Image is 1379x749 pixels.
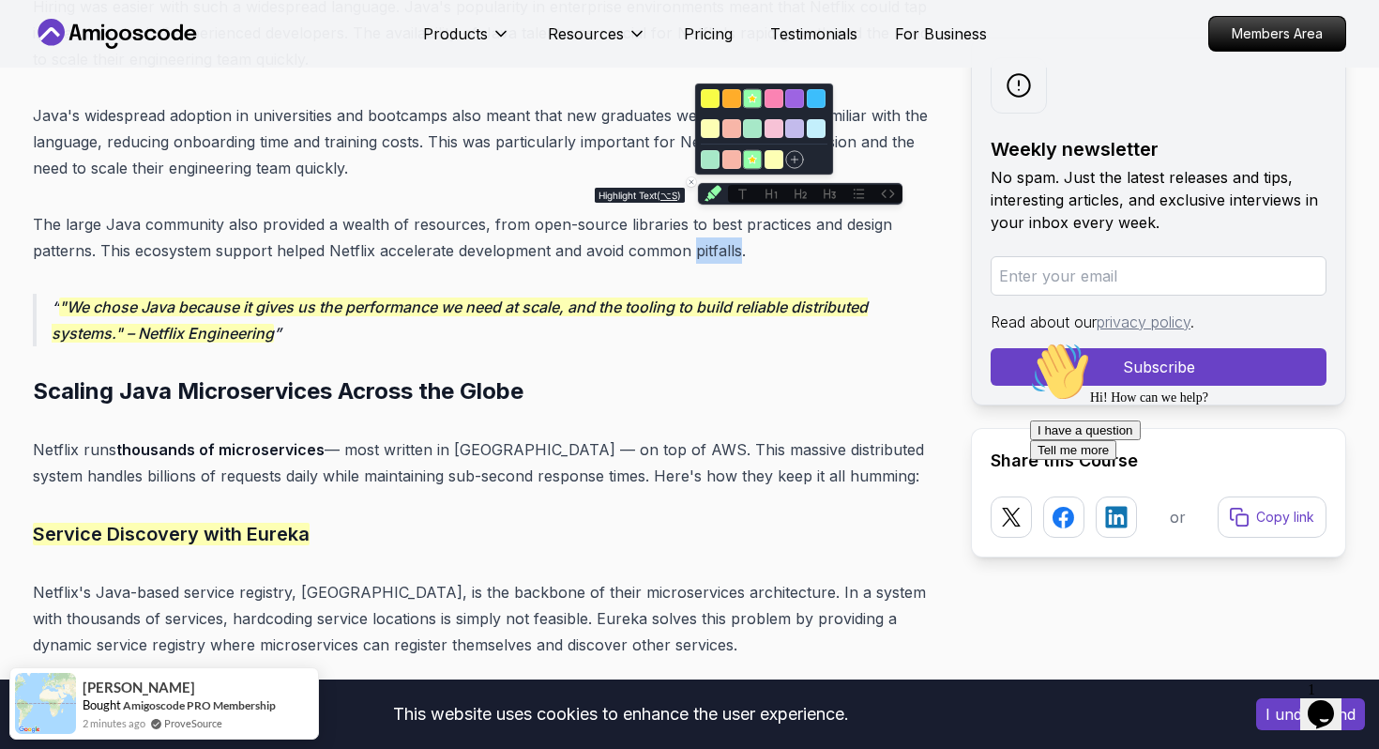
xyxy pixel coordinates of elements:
[1256,698,1365,730] button: Accept cookies
[83,715,145,731] span: 2 minutes ago
[123,698,276,712] a: Amigoscode PRO Membership
[423,23,510,60] button: Products
[548,23,624,45] p: Resources
[548,23,646,60] button: Resources
[83,680,195,695] span: [PERSON_NAME]
[8,8,345,126] div: 👋Hi! How can we help?I have a questionTell me more
[423,23,488,45] p: Products
[164,715,222,731] a: ProveSource
[991,166,1326,234] p: No spam. Just the latest releases and tips, interesting articles, and exclusive interviews in you...
[684,23,733,45] a: Pricing
[33,436,941,489] p: Netflix runs — most written in [GEOGRAPHIC_DATA] — on top of AWS. This massive distributed system...
[770,23,857,45] a: Testimonials
[1300,674,1360,730] iframe: chat widget
[8,86,118,106] button: I have a question
[15,673,76,734] img: provesource social proof notification image
[52,298,868,343] web-highlight: "We chose Java because it gives us the performance we need at scale, and the tooling to build rel...
[991,136,1326,162] h2: Weekly newsletter
[991,311,1326,333] p: Read about our .
[33,523,310,545] web-highlight: Service Discovery with Eureka
[1209,17,1345,51] p: Members Area
[1097,313,1190,331] a: privacy policy
[1023,334,1360,665] iframe: chat widget
[895,23,987,45] a: For Business
[8,56,186,70] span: Hi! How can we help?
[8,106,94,126] button: Tell me more
[8,8,68,68] img: :wave:
[116,440,325,459] strong: thousands of microservices
[83,697,121,712] span: Bought
[14,694,1228,735] div: This website uses cookies to enhance the user experience.
[33,102,941,181] p: Java's widespread adoption in universities and bootcamps also meant that new graduates were often...
[991,256,1326,296] input: Enter your email
[991,348,1326,386] button: Subscribe
[33,579,941,658] p: Netflix's Java-based service registry, [GEOGRAPHIC_DATA], is the backbone of their microservices ...
[1208,16,1346,52] a: Members Area
[33,376,941,406] h2: Scaling Java Microservices Across the Globe
[991,448,1326,474] h2: Share this Course
[33,211,941,264] p: The large Java community also provided a wealth of resources, from open-source libraries to best ...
